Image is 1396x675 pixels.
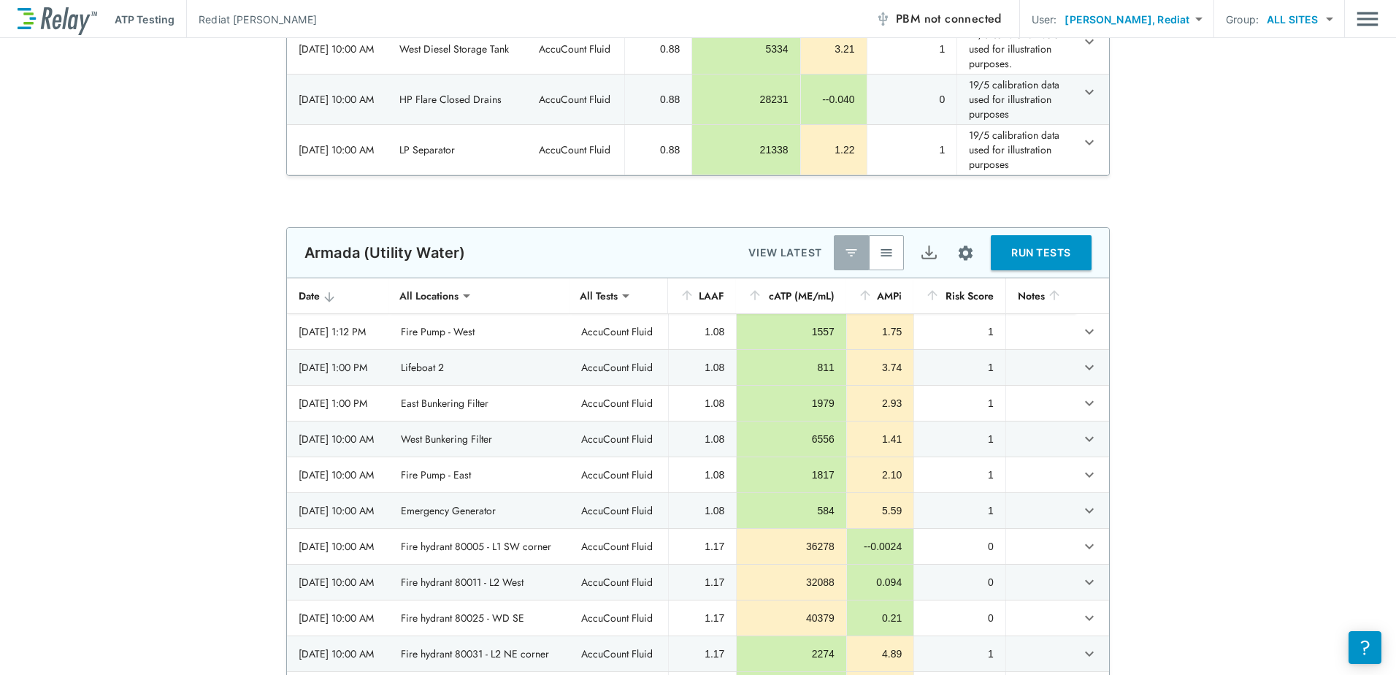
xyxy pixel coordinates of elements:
[569,386,668,421] td: AccuCount Fluid
[859,432,902,446] div: 1.41
[637,92,680,107] div: 0.88
[680,287,724,305] div: LAAF
[704,42,788,56] div: 5334
[748,503,834,518] div: 584
[18,4,97,35] img: LuminUltra Relay
[1349,631,1381,664] iframe: Resource center
[680,575,724,590] div: 1.17
[527,75,624,124] td: AccuCount Fluid
[299,324,377,339] div: [DATE] 1:12 PM
[389,422,569,457] td: West Bunkering Filter
[925,287,994,305] div: Risk Score
[1077,641,1102,666] button: expand row
[956,244,975,262] img: Settings Icon
[680,539,724,554] div: 1.17
[299,142,376,157] div: [DATE] 10:00 AM
[389,314,569,349] td: Fire Pump - West
[115,12,174,27] p: ATP Testing
[858,287,902,305] div: AMPi
[926,503,994,518] div: 1
[1077,534,1102,559] button: expand row
[813,42,855,56] div: 3.21
[859,539,902,554] div: --0.0024
[704,142,788,157] div: 21338
[748,647,834,661] div: 2274
[1077,570,1102,595] button: expand row
[1357,5,1378,33] button: Main menu
[569,422,668,457] td: AccuCount Fluid
[1077,29,1102,54] button: expand row
[748,432,834,446] div: 6556
[956,24,1076,74] td: 19/5 calibration data used for illustration purposes.
[389,281,469,310] div: All Locations
[389,350,569,385] td: Lifeboat 2
[569,493,668,528] td: AccuCount Fluid
[389,493,569,528] td: Emergency Generator
[748,360,834,375] div: 811
[911,235,946,270] button: Export
[680,468,724,482] div: 1.08
[299,539,377,554] div: [DATE] 10:00 AM
[299,42,376,56] div: [DATE] 10:00 AM
[299,92,376,107] div: [DATE] 10:00 AM
[569,529,668,564] td: AccuCount Fluid
[388,125,527,175] td: LP Separator
[1077,319,1102,344] button: expand row
[680,360,724,375] div: 1.08
[748,611,834,625] div: 40379
[813,142,855,157] div: 1.22
[287,278,389,314] th: Date
[748,575,834,590] div: 32088
[748,539,834,554] div: 36278
[569,457,668,492] td: AccuCount Fluid
[748,324,834,339] div: 1557
[946,234,985,272] button: Site setup
[859,396,902,411] div: 2.93
[680,647,724,661] div: 1.17
[1077,462,1102,487] button: expand row
[859,468,902,482] div: 2.10
[527,24,624,74] td: AccuCount Fluid
[569,314,668,349] td: AccuCount Fluid
[299,360,377,375] div: [DATE] 1:00 PM
[389,386,569,421] td: East Bunkering Filter
[926,324,994,339] div: 1
[389,529,569,564] td: Fire hydrant 80005 - L1 SW corner
[896,9,1002,29] span: PBM
[569,565,668,600] td: AccuCount Fluid
[299,647,377,661] div: [DATE] 10:00 AM
[926,432,994,446] div: 1
[924,10,1002,27] span: not connected
[813,92,855,107] div: --0.040
[991,235,1092,270] button: RUN TESTS
[569,636,668,671] td: AccuCount Fluid
[389,600,569,636] td: Fire hydrant 80025 - WD SE
[1032,12,1057,27] p: User:
[1357,5,1378,33] img: Drawer Icon
[637,142,680,157] div: 0.88
[704,92,788,107] div: 28231
[859,611,902,625] div: 0.21
[680,396,724,411] div: 1.08
[1077,355,1102,380] button: expand row
[388,24,527,74] td: West Diesel Storage Tank
[875,12,890,26] img: Offline Icon
[926,575,994,590] div: 0
[299,611,377,625] div: [DATE] 10:00 AM
[748,468,834,482] div: 1817
[748,396,834,411] div: 1979
[926,468,994,482] div: 1
[879,92,946,107] div: 0
[680,432,724,446] div: 1.08
[844,245,859,260] img: Latest
[680,503,724,518] div: 1.08
[748,287,834,305] div: cATP (ME/mL)
[859,647,902,661] div: 4.89
[1077,606,1102,630] button: expand row
[870,4,1008,34] button: PBM not connected
[389,636,569,671] td: Fire hydrant 80031 - L2 NE corner
[388,75,527,124] td: HP Flare Closed Drains
[680,324,724,339] div: 1.08
[956,125,1076,175] td: 19/5 calibration data used for illustration purposes
[859,503,902,518] div: 5.59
